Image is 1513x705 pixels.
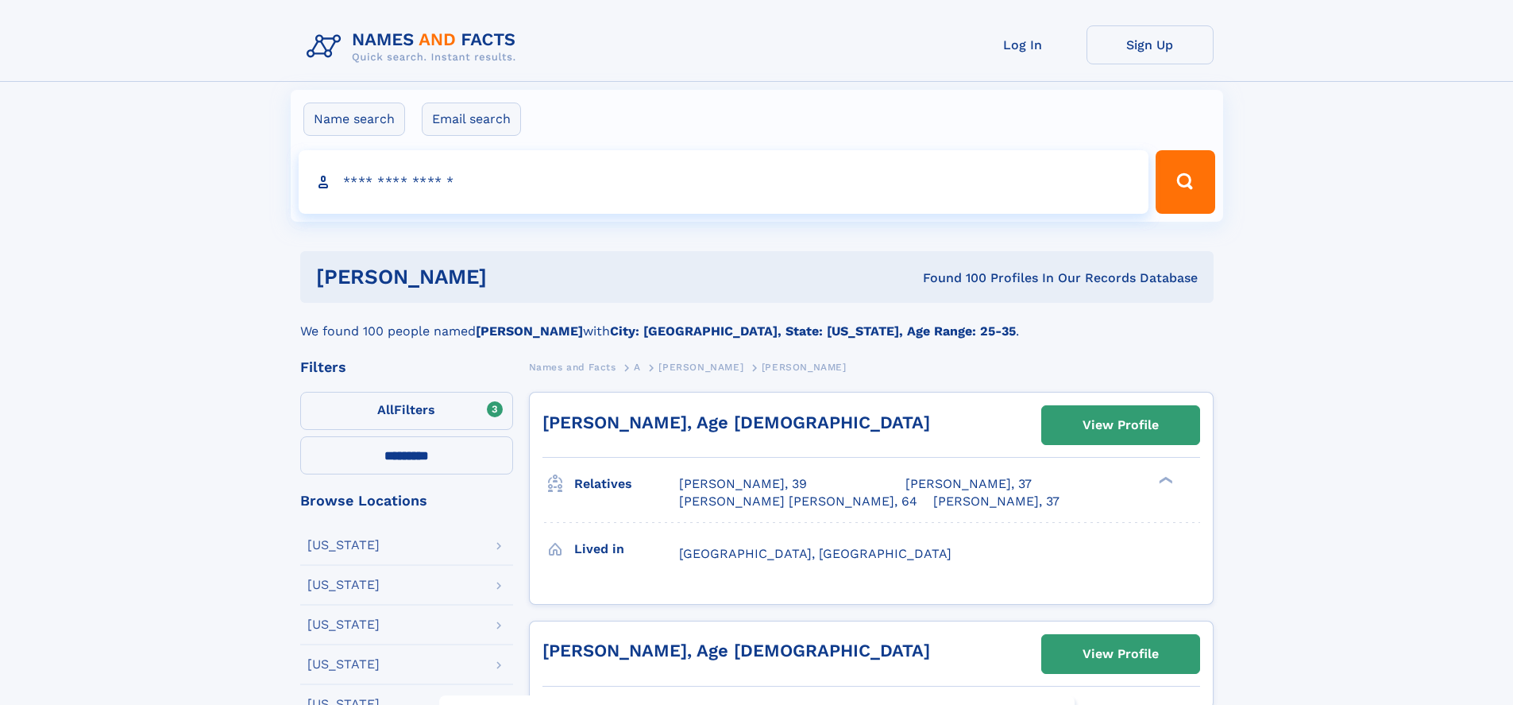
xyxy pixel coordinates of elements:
[1042,635,1199,673] a: View Profile
[476,323,583,339] b: [PERSON_NAME]
[1042,406,1199,444] a: View Profile
[1083,407,1159,444] div: View Profile
[422,103,521,136] label: Email search
[307,618,380,631] div: [US_STATE]
[574,471,679,498] h3: Relatives
[299,150,1149,214] input: search input
[303,103,405,136] label: Name search
[933,493,1059,510] a: [PERSON_NAME], 37
[634,357,641,377] a: A
[704,269,1198,287] div: Found 100 Profiles In Our Records Database
[679,546,951,561] span: [GEOGRAPHIC_DATA], [GEOGRAPHIC_DATA]
[1155,475,1174,486] div: ❯
[1156,150,1214,214] button: Search Button
[574,536,679,563] h3: Lived in
[300,392,513,430] label: Filters
[679,493,917,510] a: [PERSON_NAME] [PERSON_NAME], 64
[300,303,1214,341] div: We found 100 people named with .
[959,25,1087,64] a: Log In
[377,402,394,417] span: All
[610,323,1016,339] b: City: [GEOGRAPHIC_DATA], State: [US_STATE], Age Range: 25-35
[658,357,743,377] a: [PERSON_NAME]
[1087,25,1214,64] a: Sign Up
[1083,636,1159,672] div: View Profile
[905,475,1032,493] a: [PERSON_NAME], 37
[307,539,380,552] div: [US_STATE]
[542,641,930,660] a: [PERSON_NAME], Age [DEMOGRAPHIC_DATA]
[762,362,847,373] span: [PERSON_NAME]
[307,579,380,591] div: [US_STATE]
[542,413,930,432] a: [PERSON_NAME], Age [DEMOGRAPHIC_DATA]
[634,362,641,373] span: A
[316,267,705,287] h1: [PERSON_NAME]
[300,494,513,508] div: Browse Locations
[679,475,807,493] a: [PERSON_NAME], 39
[529,357,616,377] a: Names and Facts
[300,360,513,374] div: Filters
[307,658,380,671] div: [US_STATE]
[658,362,743,373] span: [PERSON_NAME]
[300,25,529,68] img: Logo Names and Facts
